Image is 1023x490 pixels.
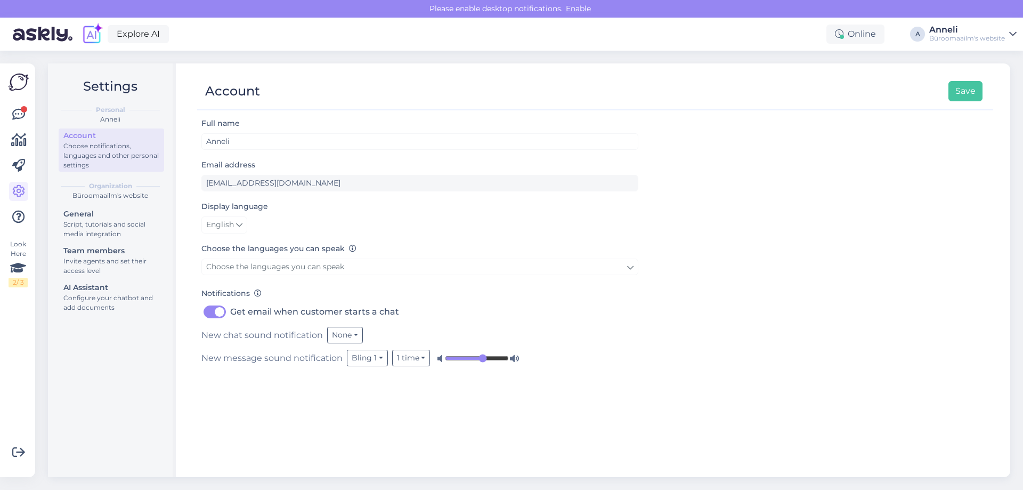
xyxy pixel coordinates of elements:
[63,256,159,276] div: Invite agents and set their access level
[826,25,884,44] div: Online
[63,282,159,293] div: AI Assistant
[392,350,431,366] button: 1 time
[206,262,344,271] span: Choose the languages you can speak
[929,26,1017,43] a: AnneliBüroomaailm's website
[201,259,638,275] a: Choose the languages you can speak
[59,280,164,314] a: AI AssistantConfigure your chatbot and add documents
[929,34,1005,43] div: Büroomaailm's website
[230,303,399,320] label: Get email when customer starts a chat
[201,288,262,299] label: Notifications
[9,72,29,92] img: Askly Logo
[63,141,159,170] div: Choose notifications, languages and other personal settings
[63,293,159,312] div: Configure your chatbot and add documents
[81,23,103,45] img: explore-ai
[89,181,132,191] b: Organization
[201,243,356,254] label: Choose the languages you can speak
[563,4,594,13] span: Enable
[910,27,925,42] div: A
[205,81,260,101] div: Account
[929,26,1005,34] div: Anneli
[201,133,638,150] input: Enter name
[96,105,125,115] b: Personal
[59,207,164,240] a: GeneralScript, tutorials and social media integration
[948,81,983,101] button: Save
[108,25,169,43] a: Explore AI
[9,278,28,287] div: 2 / 3
[9,239,28,287] div: Look Here
[201,350,638,366] div: New message sound notification
[59,244,164,277] a: Team membersInvite agents and set their access level
[63,245,159,256] div: Team members
[327,327,363,343] button: None
[201,201,268,212] label: Display language
[201,159,255,171] label: Email address
[63,130,159,141] div: Account
[56,76,164,97] h2: Settings
[347,350,388,366] button: Bling 1
[206,219,234,231] span: English
[201,327,638,343] div: New chat sound notification
[56,191,164,200] div: Büroomaailm's website
[201,118,240,129] label: Full name
[63,220,159,239] div: Script, tutorials and social media integration
[63,208,159,220] div: General
[201,216,247,234] a: English
[201,175,638,191] input: Enter email
[56,115,164,124] div: Anneli
[59,128,164,172] a: AccountChoose notifications, languages and other personal settings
